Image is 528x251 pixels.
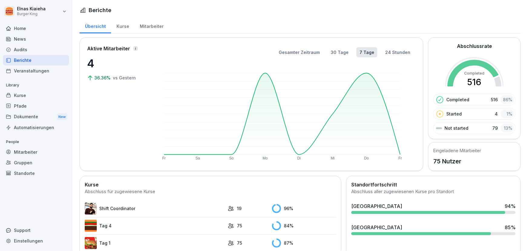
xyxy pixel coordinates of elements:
[17,12,46,16] p: Burger King
[89,6,111,14] h1: Berichte
[351,188,516,195] div: Abschluss aller zugewiesenen Kurse pro Standort
[162,156,166,160] text: Fr
[364,156,369,160] text: Do
[85,202,97,215] img: q4kvd0p412g56irxfxn6tm8s.png
[3,111,69,122] div: Dokumente
[113,75,136,81] p: vs Gestern
[3,147,69,157] a: Mitarbeiter
[297,156,301,160] text: Di
[351,224,402,231] div: [GEOGRAPHIC_DATA]
[356,47,377,57] button: 7 Tage
[237,223,242,229] p: 75
[457,42,492,50] h2: Abschlussrate
[3,23,69,34] a: Home
[446,96,469,103] p: Completed
[495,111,498,117] p: 4
[3,101,69,111] a: Pfade
[349,221,518,238] a: [GEOGRAPHIC_DATA]85%
[85,237,225,249] a: Tag 1
[87,45,130,52] p: Aktive Mitarbeiter
[351,181,516,188] h2: Standortfortschritt
[80,18,111,33] a: Übersicht
[433,157,481,166] p: 75 Nutzer
[3,111,69,122] a: DokumenteNew
[3,236,69,246] a: Einstellungen
[328,47,352,57] button: 30 Tage
[85,237,97,249] img: kxzo5hlrfunza98hyv09v55a.png
[349,200,518,216] a: [GEOGRAPHIC_DATA]94%
[17,6,46,12] p: Elnas Kiaieha
[3,80,69,90] p: Library
[433,147,481,154] h5: Eingeladene Mitarbeiter
[501,109,514,118] div: 1 %
[501,124,514,132] div: 13 %
[3,44,69,55] a: Audits
[263,156,268,160] text: Mo
[3,225,69,236] div: Support
[3,55,69,65] a: Berichte
[3,122,69,133] a: Automatisierungen
[444,125,468,131] p: Not started
[94,75,112,81] p: 36.36%
[3,137,69,147] p: People
[87,55,148,72] p: 4
[505,202,516,210] div: 94 %
[237,205,241,212] p: 19
[85,220,225,232] a: Tag 4
[272,204,336,213] div: 96 %
[276,47,323,57] button: Gesamter Zeitraum
[85,202,225,215] a: Shift Coordinator
[505,224,516,231] div: 85 %
[3,157,69,168] a: Gruppen
[111,18,134,33] a: Kurse
[272,221,336,230] div: 84 %
[85,181,336,188] h2: Kurse
[446,111,462,117] p: Started
[351,202,402,210] div: [GEOGRAPHIC_DATA]
[237,240,242,246] p: 75
[85,220,97,232] img: a35kjdk9hf9utqmhbz0ibbvi.png
[134,18,169,33] a: Mitarbeiter
[491,96,498,103] p: 516
[272,239,336,248] div: 87 %
[492,125,498,131] p: 79
[85,188,336,195] div: Abschluss für zugewiesene Kurse
[3,168,69,179] a: Standorte
[3,65,69,76] a: Veranstaltungen
[3,90,69,101] a: Kurse
[3,34,69,44] a: News
[501,95,514,104] div: 86 %
[57,113,67,120] div: New
[195,156,200,160] text: Sa
[331,156,335,160] text: Mi
[382,47,413,57] button: 24 Stunden
[399,156,402,160] text: Fr
[229,156,234,160] text: So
